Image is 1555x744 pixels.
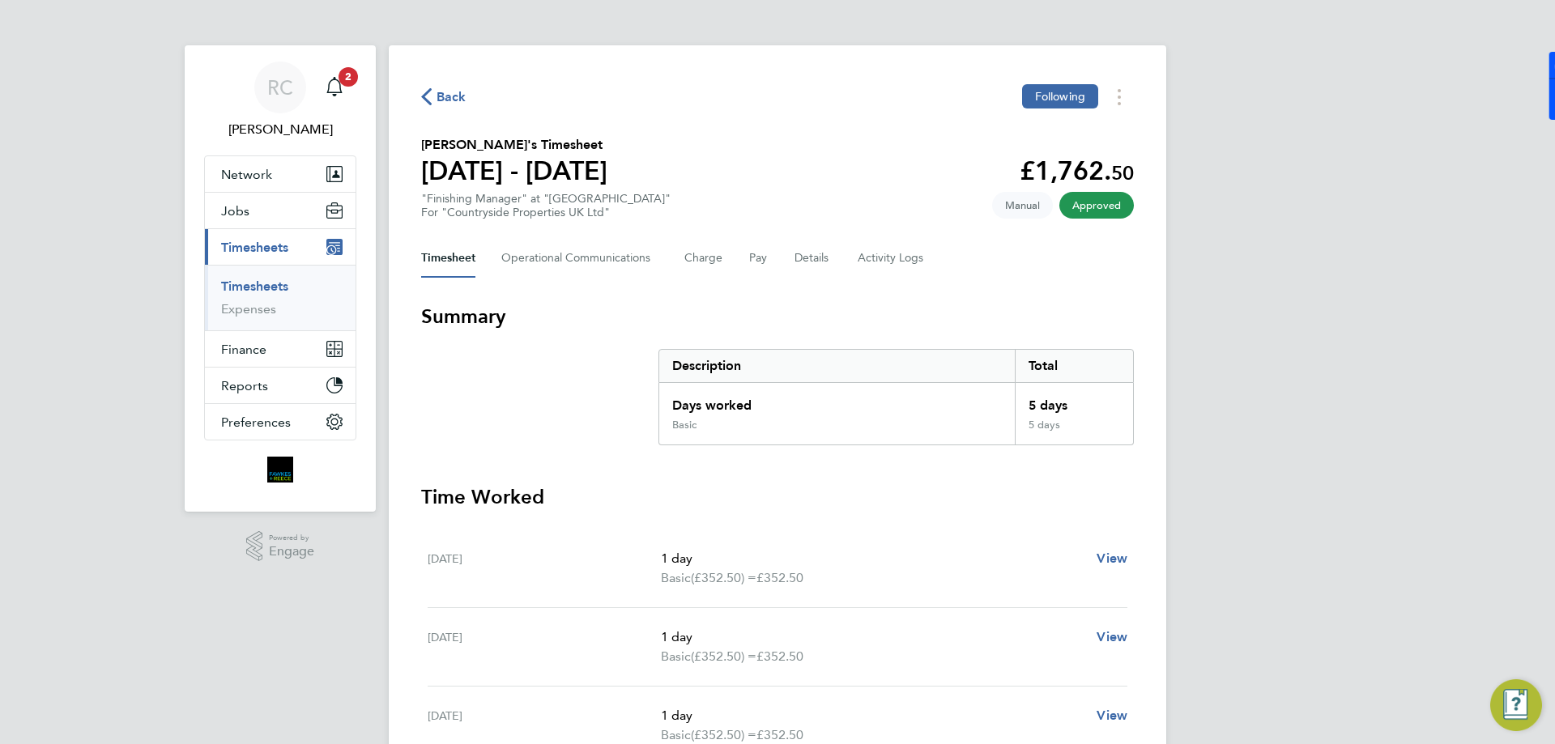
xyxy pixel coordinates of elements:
[658,349,1134,445] div: Summary
[1097,708,1127,723] span: View
[205,193,356,228] button: Jobs
[661,627,1084,647] p: 1 day
[267,77,293,98] span: RC
[205,156,356,192] button: Network
[221,415,291,430] span: Preferences
[1097,706,1127,725] a: View
[421,304,1134,329] h3: Summary
[205,229,356,265] button: Timesheets
[659,350,1015,382] div: Description
[659,383,1015,419] div: Days worked
[205,368,356,403] button: Reports
[1022,84,1098,108] button: Following
[204,120,356,139] span: Robyn Clarke
[421,484,1134,510] h3: Time Worked
[1015,419,1133,444] div: 5 days
[269,545,314,559] span: Engage
[1020,155,1134,186] app-decimal: £1,762.
[204,62,356,139] a: RC[PERSON_NAME]
[421,192,671,219] div: "Finishing Manager" at "[GEOGRAPHIC_DATA]"
[756,727,803,742] span: £352.50
[684,239,723,278] button: Charge
[756,570,803,585] span: £352.50
[339,67,358,87] span: 2
[1097,629,1127,644] span: View
[691,570,756,585] span: (£352.50) =
[1015,383,1133,419] div: 5 days
[672,419,697,432] div: Basic
[1097,549,1127,568] a: View
[501,239,658,278] button: Operational Communications
[1097,551,1127,566] span: View
[756,648,803,664] span: £352.50
[1015,350,1133,382] div: Total
[661,549,1084,568] p: 1 day
[691,727,756,742] span: (£352.50) =
[204,457,356,483] a: Go to home page
[205,404,356,440] button: Preferences
[221,301,276,317] a: Expenses
[1490,679,1542,731] button: Engage Resource Center
[221,278,288,294] a: Timesheets
[428,549,661,588] div: [DATE]
[1035,89,1085,104] span: Following
[185,45,376,512] nav: Main navigation
[992,192,1053,219] span: This timesheet was manually created.
[318,62,351,113] a: 2
[421,87,466,107] button: Back
[421,135,607,155] h2: [PERSON_NAME]'s Timesheet
[246,531,315,562] a: Powered byEngage
[1059,192,1134,219] span: This timesheet has been approved.
[221,167,272,182] span: Network
[267,457,293,483] img: bromak-logo-retina.png
[221,203,249,219] span: Jobs
[795,239,832,278] button: Details
[749,239,769,278] button: Pay
[661,706,1084,725] p: 1 day
[269,531,314,545] span: Powered by
[1105,84,1134,109] button: Timesheets Menu
[421,155,607,187] h1: [DATE] - [DATE]
[221,240,288,255] span: Timesheets
[437,87,466,107] span: Back
[221,342,266,357] span: Finance
[421,206,671,219] div: For "Countryside Properties UK Ltd"
[421,239,475,278] button: Timesheet
[205,265,356,330] div: Timesheets
[205,331,356,367] button: Finance
[661,647,691,666] span: Basic
[221,378,268,393] span: Reports
[661,568,691,588] span: Basic
[858,239,926,278] button: Activity Logs
[428,627,661,666] div: [DATE]
[1111,161,1134,185] span: 50
[691,648,756,664] span: (£352.50) =
[1097,627,1127,647] a: View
